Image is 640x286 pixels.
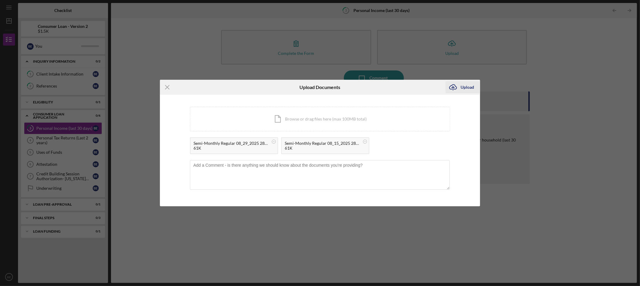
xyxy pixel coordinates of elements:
[446,81,480,93] button: Upload
[194,146,269,150] div: 61K
[194,141,269,146] div: Semi-Monthly Regular 08_29_2025 286 Regular.pdf
[300,85,341,90] h6: Upload Documents
[285,146,360,150] div: 61K
[461,81,474,93] div: Upload
[285,141,360,146] div: Semi-Monthly Regular 08_15_2025 286 Regular.pdf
